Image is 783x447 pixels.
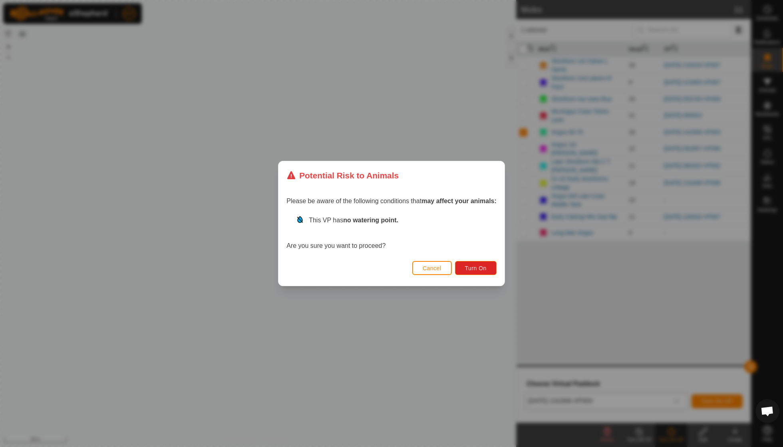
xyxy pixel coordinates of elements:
[286,198,497,204] span: Please be aware of the following conditions that
[412,261,452,275] button: Cancel
[755,399,779,423] a: Open chat
[423,265,441,271] span: Cancel
[286,216,497,251] div: Are you sure you want to proceed?
[455,261,497,275] button: Turn On
[309,217,398,223] span: This VP has
[421,198,497,204] strong: may affect your animals:
[286,169,399,182] div: Potential Risk to Animals
[343,217,398,223] strong: no watering point.
[465,265,487,271] span: Turn On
